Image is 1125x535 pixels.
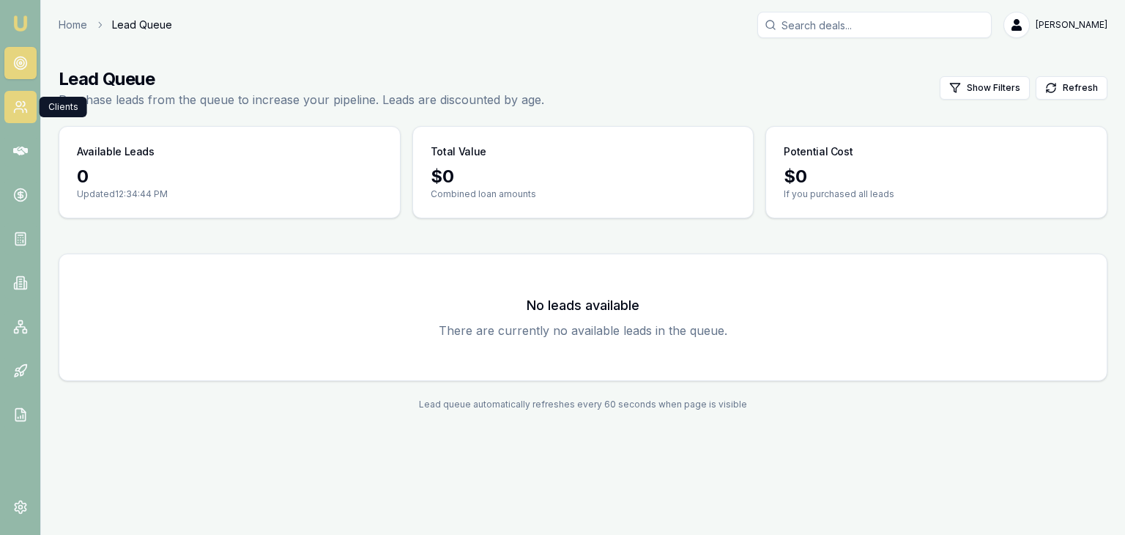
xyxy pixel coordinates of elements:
h3: Available Leads [77,144,155,159]
h1: Lead Queue [59,67,544,91]
div: Clients [40,97,87,117]
div: 0 [77,165,382,188]
input: Search deals [757,12,992,38]
span: Lead Queue [112,18,172,32]
button: Refresh [1036,76,1107,100]
h3: Total Value [431,144,486,159]
h3: Potential Cost [784,144,853,159]
div: $ 0 [431,165,736,188]
a: Home [59,18,87,32]
div: $ 0 [784,165,1089,188]
p: Updated 12:34:44 PM [77,188,382,200]
h3: No leads available [77,295,1089,316]
div: Lead queue automatically refreshes every 60 seconds when page is visible [59,399,1107,410]
p: Purchase leads from the queue to increase your pipeline. Leads are discounted by age. [59,91,544,108]
p: There are currently no available leads in the queue. [77,322,1089,339]
p: Combined loan amounts [431,188,736,200]
p: If you purchased all leads [784,188,1089,200]
span: [PERSON_NAME] [1036,19,1107,31]
button: Show Filters [940,76,1030,100]
nav: breadcrumb [59,18,172,32]
img: emu-icon-u.png [12,15,29,32]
